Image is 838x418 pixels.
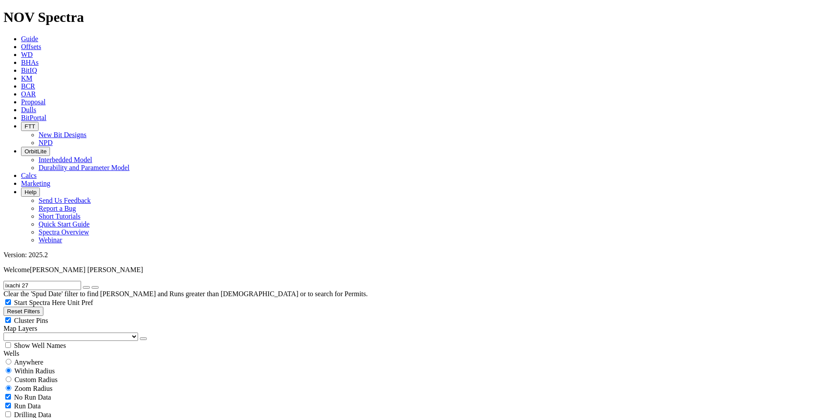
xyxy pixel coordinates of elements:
a: Marketing [21,180,50,187]
a: KM [21,74,32,82]
a: BCR [21,82,35,90]
span: OrbitLite [25,148,46,155]
span: Zoom Radius [14,385,53,392]
a: Proposal [21,98,46,106]
button: Help [21,188,40,197]
a: Report a Bug [39,205,76,212]
span: Cluster Pins [14,317,48,324]
a: New Bit Designs [39,131,86,138]
a: Short Tutorials [39,213,81,220]
span: No Run Data [14,393,51,401]
a: NPD [39,139,53,146]
a: BitPortal [21,114,46,121]
a: Quick Start Guide [39,220,89,228]
span: Help [25,189,36,195]
a: Spectra Overview [39,228,89,236]
a: Offsets [21,43,41,50]
button: Reset Filters [4,307,43,316]
a: Send Us Feedback [39,197,91,204]
span: Unit Pref [67,299,93,306]
input: Start Spectra Here [5,299,11,305]
a: BitIQ [21,67,37,74]
button: OrbitLite [21,147,50,156]
a: BHAs [21,59,39,66]
a: Guide [21,35,38,43]
div: Wells [4,350,834,358]
span: Anywhere [14,358,43,366]
button: FTT [21,122,39,131]
div: Version: 2025.2 [4,251,834,259]
span: Show Well Names [14,342,66,349]
a: Interbedded Model [39,156,92,163]
span: [PERSON_NAME] [PERSON_NAME] [30,266,143,273]
h1: NOV Spectra [4,9,834,25]
span: FTT [25,123,35,130]
span: Within Radius [14,367,55,375]
a: OAR [21,90,36,98]
span: Custom Radius [14,376,57,383]
a: WD [21,51,33,58]
input: Search [4,281,81,290]
a: Dulls [21,106,36,113]
a: Webinar [39,236,62,244]
span: Clear the 'Spud Date' filter to find [PERSON_NAME] and Runs greater than [DEMOGRAPHIC_DATA] or to... [4,290,368,298]
span: Run Data [14,402,41,410]
span: Map Layers [4,325,37,332]
a: Durability and Parameter Model [39,164,130,171]
a: Calcs [21,172,37,179]
p: Welcome [4,266,834,274]
span: Start Spectra Here [14,299,65,306]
